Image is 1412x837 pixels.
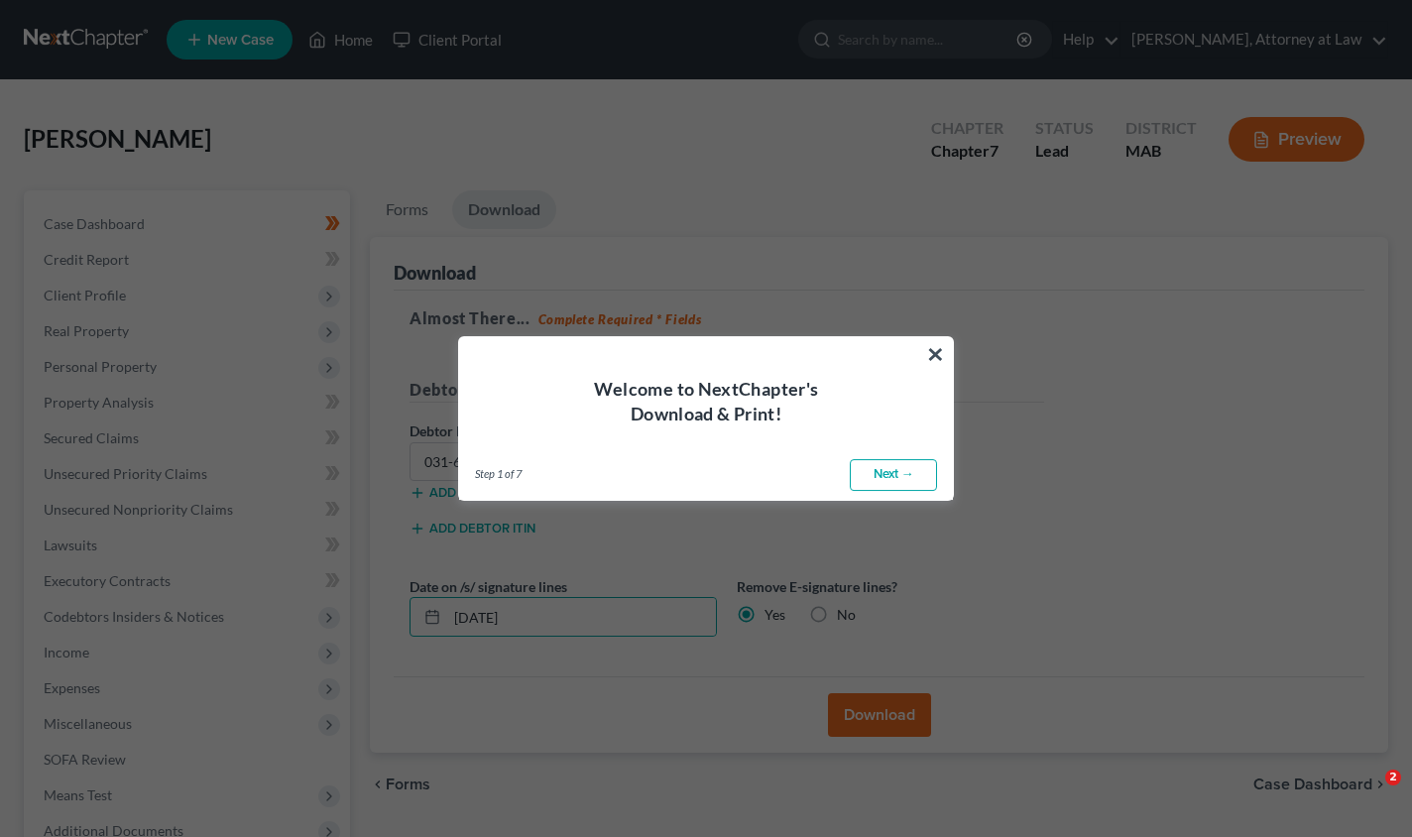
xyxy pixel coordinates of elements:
[850,459,937,491] a: Next →
[926,338,945,370] button: ×
[1345,770,1392,817] iframe: Intercom live chat
[1385,770,1401,785] span: 2
[475,466,522,482] span: Step 1 of 7
[483,377,929,426] h4: Welcome to NextChapter's Download & Print!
